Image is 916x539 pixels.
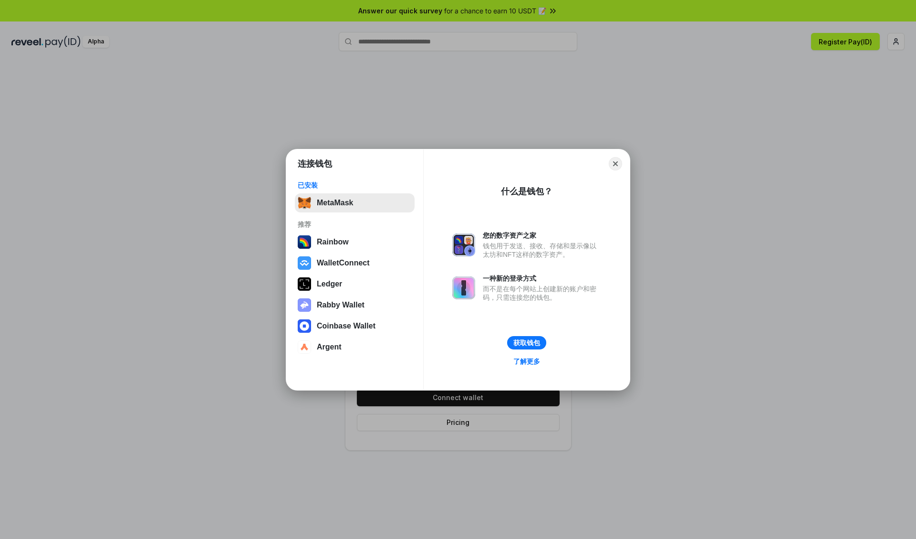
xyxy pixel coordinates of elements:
[317,322,375,330] div: Coinbase Wallet
[298,220,412,229] div: 推荐
[609,157,622,170] button: Close
[513,357,540,366] div: 了解更多
[317,280,342,288] div: Ledger
[317,343,342,351] div: Argent
[483,274,601,283] div: 一种新的登录方式
[317,301,364,309] div: Rabby Wallet
[452,276,475,299] img: svg+xml,%3Csvg%20xmlns%3D%22http%3A%2F%2Fwww.w3.org%2F2000%2Fsvg%22%20fill%3D%22none%22%20viewBox...
[513,338,540,347] div: 获取钱包
[317,238,349,246] div: Rainbow
[298,277,311,291] img: svg+xml,%3Csvg%20xmlns%3D%22http%3A%2F%2Fwww.w3.org%2F2000%2Fsvg%22%20width%3D%2228%22%20height%3...
[483,231,601,240] div: 您的数字资产之家
[501,186,552,197] div: 什么是钱包？
[295,254,415,273] button: WalletConnect
[298,319,311,333] img: svg+xml,%3Csvg%20width%3D%2228%22%20height%3D%2228%22%20viewBox%3D%220%200%2028%2028%22%20fill%3D...
[298,196,311,210] img: svg+xml,%3Csvg%20fill%3D%22none%22%20height%3D%2233%22%20viewBox%3D%220%200%2035%2033%22%20width%...
[295,338,415,357] button: Argent
[508,355,546,368] a: 了解更多
[298,158,332,169] h1: 连接钱包
[295,233,415,252] button: Rainbow
[298,181,412,190] div: 已安装
[483,242,601,259] div: 钱包用于发送、接收、存储和显示像以太坊和NFT这样的数字资产。
[317,199,353,207] div: MetaMask
[298,298,311,312] img: svg+xml,%3Csvg%20xmlns%3D%22http%3A%2F%2Fwww.w3.org%2F2000%2Fsvg%22%20fill%3D%22none%22%20viewBox...
[298,340,311,354] img: svg+xml,%3Csvg%20width%3D%2228%22%20height%3D%2228%22%20viewBox%3D%220%200%2028%2028%22%20fill%3D...
[295,317,415,336] button: Coinbase Wallet
[298,235,311,249] img: svg+xml,%3Csvg%20width%3D%22120%22%20height%3D%22120%22%20viewBox%3D%220%200%20120%20120%22%20fil...
[295,275,415,294] button: Ledger
[483,285,601,302] div: 而不是在每个网站上创建新的账户和密码，只需连接您的钱包。
[452,233,475,256] img: svg+xml,%3Csvg%20xmlns%3D%22http%3A%2F%2Fwww.w3.org%2F2000%2Fsvg%22%20fill%3D%22none%22%20viewBox...
[317,259,370,267] div: WalletConnect
[295,193,415,212] button: MetaMask
[298,256,311,270] img: svg+xml,%3Csvg%20width%3D%2228%22%20height%3D%2228%22%20viewBox%3D%220%200%2028%2028%22%20fill%3D...
[295,296,415,315] button: Rabby Wallet
[507,336,546,349] button: 获取钱包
